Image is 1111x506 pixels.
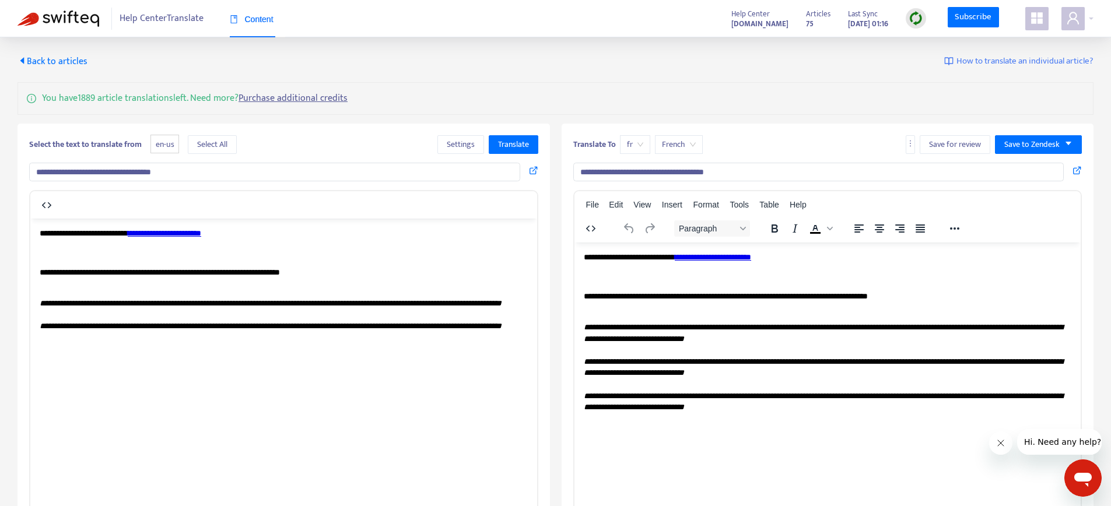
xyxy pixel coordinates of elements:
button: Align right [890,220,910,237]
span: View [633,200,651,209]
span: Save for review [929,138,981,151]
iframe: Close message [989,431,1012,455]
img: image-link [944,57,954,66]
button: Select All [188,135,237,154]
span: Content [230,15,274,24]
span: Format [693,200,719,209]
span: Insert [662,200,682,209]
span: Translate [498,138,529,151]
span: Articles [806,8,830,20]
button: Settings [437,135,484,154]
a: Subscribe [948,7,999,28]
span: Select All [197,138,227,151]
button: Save to Zendeskcaret-down [995,135,1082,154]
span: Tools [730,200,749,209]
span: Paragraph [679,224,736,233]
span: File [586,200,599,209]
button: Bold [765,220,784,237]
iframe: Button to launch messaging window [1064,459,1102,497]
span: book [230,15,238,23]
span: Help Center [731,8,770,20]
span: How to translate an individual article? [956,55,1094,68]
span: Last Sync [848,8,878,20]
span: Edit [609,200,623,209]
span: fr [627,136,643,153]
span: caret-left [17,56,27,65]
button: Italic [785,220,805,237]
button: more [906,135,915,154]
span: Help [790,200,807,209]
button: Align left [849,220,869,237]
img: sync.dc5367851b00ba804db3.png [909,11,923,26]
b: Translate To [573,138,616,151]
button: Redo [640,220,660,237]
span: appstore [1030,11,1044,25]
button: Undo [619,220,639,237]
p: You have 1889 article translations left. Need more? [42,92,348,106]
button: Reveal or hide additional toolbar items [945,220,965,237]
span: user [1066,11,1080,25]
span: caret-down [1064,139,1073,147]
strong: 75 [806,17,814,30]
img: Swifteq [17,10,99,27]
div: Text color Black [805,220,835,237]
strong: [DATE] 01:16 [848,17,888,30]
button: Align center [870,220,889,237]
button: Justify [910,220,930,237]
button: Save for review [920,135,990,154]
span: more [906,139,914,147]
span: French [662,136,696,153]
button: Block Paragraph [674,220,750,237]
iframe: Message from company [1017,429,1102,455]
span: Help Center Translate [120,8,204,30]
b: Select the text to translate from [29,138,142,151]
span: info-circle [27,92,36,103]
a: Purchase additional credits [239,90,348,106]
span: Save to Zendesk [1004,138,1060,151]
a: [DOMAIN_NAME] [731,17,788,30]
span: Settings [447,138,475,151]
span: en-us [150,135,179,154]
a: How to translate an individual article? [944,55,1094,68]
span: Back to articles [17,54,87,69]
span: Table [759,200,779,209]
button: Translate [489,135,538,154]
